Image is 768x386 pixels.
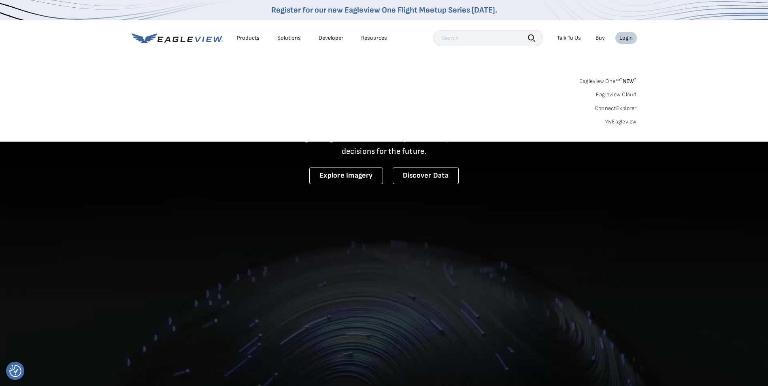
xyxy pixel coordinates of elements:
a: Developer [319,34,343,42]
div: Login [619,34,633,42]
span: NEW [620,78,636,85]
a: ConnectExplorer [595,105,637,112]
div: Resources [361,34,387,42]
a: Eagleview One™*NEW* [579,75,637,85]
a: MyEagleview [604,118,637,125]
div: Products [237,34,260,42]
a: Eagleview Cloud [596,91,637,98]
button: Consent Preferences [9,365,21,377]
a: Register for our new Eagleview One Flight Meetup Series [DATE]. [271,5,497,15]
a: Explore Imagery [309,168,383,184]
div: Talk To Us [557,34,581,42]
input: Search [433,30,543,46]
a: Discover Data [393,168,459,184]
a: Buy [596,34,605,42]
img: Revisit consent button [9,365,21,377]
div: Solutions [277,34,301,42]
